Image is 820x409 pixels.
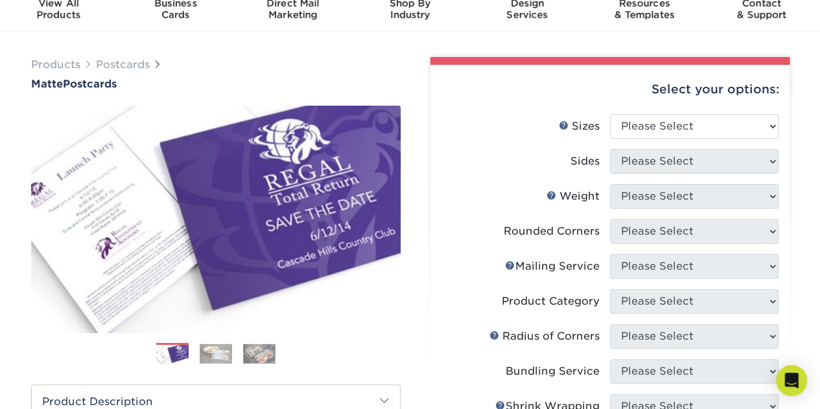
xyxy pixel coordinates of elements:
img: Postcards 03 [243,344,275,364]
div: Open Intercom Messenger [776,365,807,396]
a: Products [31,58,80,71]
div: Rounded Corners [504,224,600,239]
a: Postcards [96,58,150,71]
a: MattePostcards [31,78,401,90]
h1: Postcards [31,78,401,90]
img: Postcards 01 [156,344,189,366]
div: Mailing Service [505,259,600,274]
img: Matte 01 [31,91,401,347]
div: Select your options: [441,65,779,114]
span: Matte [31,78,63,90]
div: Weight [546,189,600,204]
img: Postcards 02 [200,344,232,364]
div: Sizes [559,119,600,134]
div: Product Category [502,294,600,309]
div: Bundling Service [506,364,600,379]
div: Sides [570,154,600,169]
div: Radius of Corners [489,329,600,344]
